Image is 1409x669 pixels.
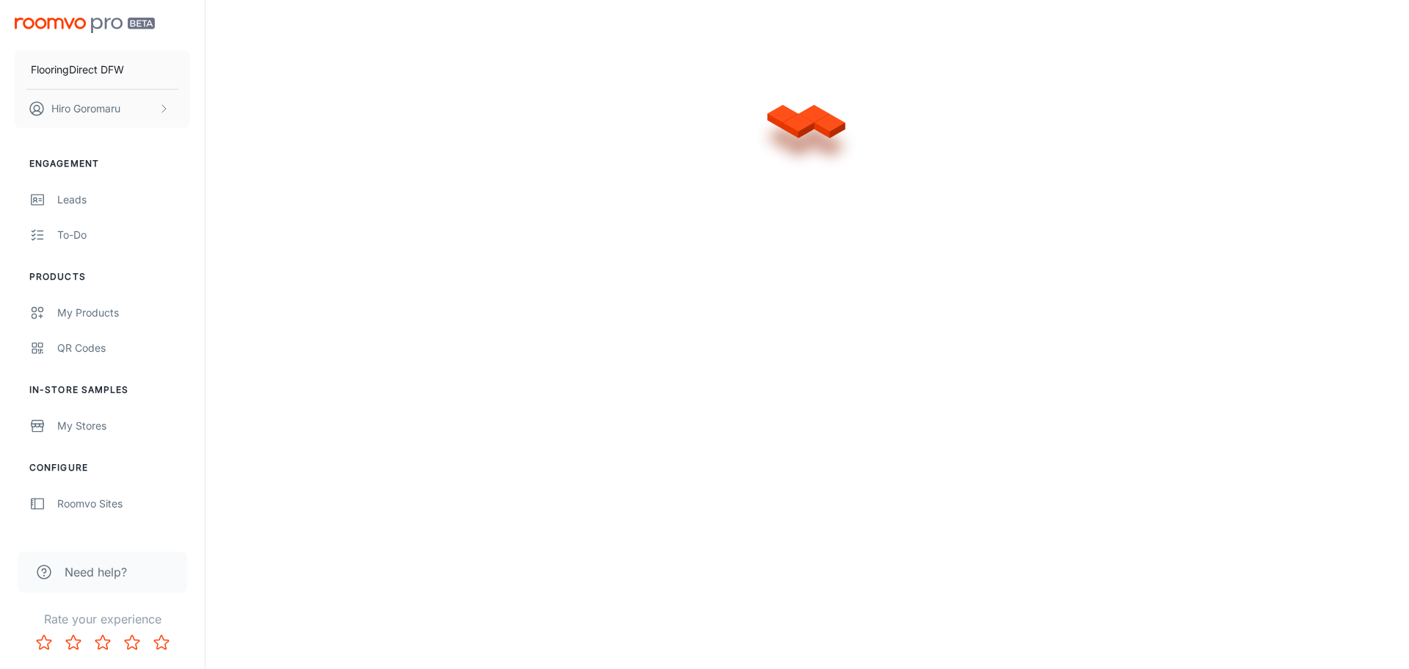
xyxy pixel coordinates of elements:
img: Roomvo PRO Beta [15,18,155,33]
div: Leads [57,192,190,208]
button: FlooringDirect DFW [15,51,190,89]
p: FlooringDirect DFW [31,62,124,78]
div: To-do [57,227,190,243]
p: Hiro Goromaru [51,101,120,117]
button: Hiro Goromaru [15,90,190,128]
